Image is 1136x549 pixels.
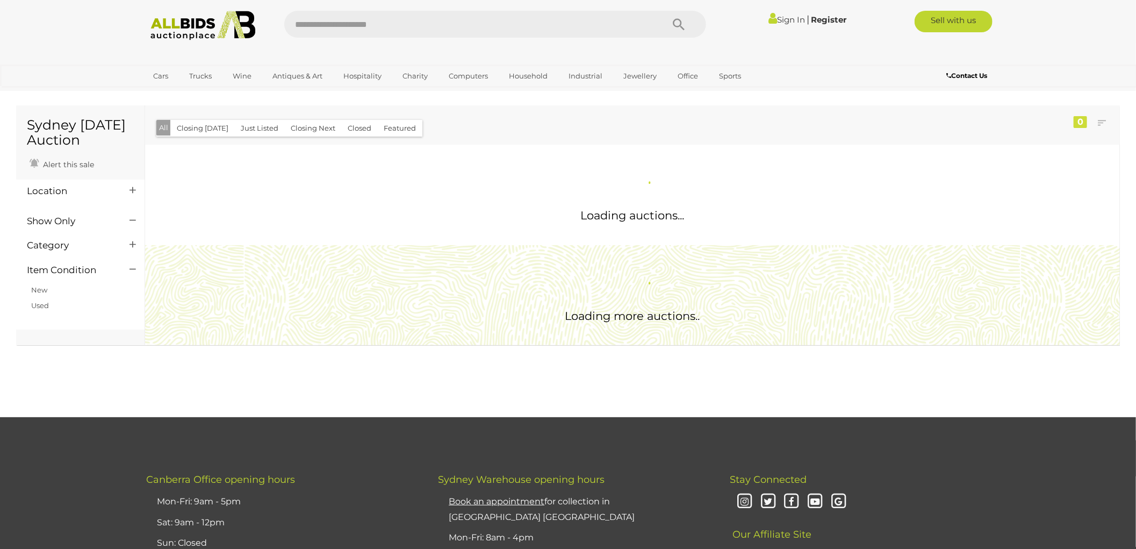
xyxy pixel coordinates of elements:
[736,493,754,511] i: Instagram
[652,11,706,38] button: Search
[438,474,605,486] span: Sydney Warehouse opening hours
[565,309,700,323] span: Loading more auctions..
[782,493,801,511] i: Facebook
[336,67,389,85] a: Hospitality
[806,493,825,511] i: Youtube
[730,474,807,486] span: Stay Connected
[449,496,544,507] u: Book an appointment
[1074,116,1087,128] div: 0
[182,67,219,85] a: Trucks
[265,67,329,85] a: Antiques & Art
[27,155,97,172] a: Alert this sale
[154,491,411,512] li: Mon-Fri: 9am - 5pm
[811,15,846,25] a: Register
[446,527,703,548] li: Mon-Fri: 8am - 4pm
[146,67,175,85] a: Cars
[712,67,748,85] a: Sports
[616,67,664,85] a: Jewellery
[284,120,342,137] button: Closing Next
[27,216,113,226] h4: Show Only
[442,67,495,85] a: Computers
[146,474,295,486] span: Canberra Office opening hours
[581,209,685,222] span: Loading auctions...
[768,15,805,25] a: Sign In
[730,512,812,540] span: Our Affiliate Site
[234,120,285,137] button: Just Listed
[31,286,47,294] a: New
[562,67,609,85] a: Industrial
[915,11,993,32] a: Sell with us
[226,67,258,85] a: Wine
[449,496,635,522] a: Book an appointmentfor collection in [GEOGRAPHIC_DATA] [GEOGRAPHIC_DATA]
[156,120,171,136] button: All
[27,186,113,196] h4: Location
[27,118,134,147] h1: Sydney [DATE] Auction
[145,11,261,40] img: Allbids.com.au
[759,493,778,511] i: Twitter
[829,493,848,511] i: Google
[341,120,378,137] button: Closed
[671,67,705,85] a: Office
[27,240,113,251] h4: Category
[27,265,113,275] h4: Item Condition
[31,301,49,310] a: Used
[377,120,422,137] button: Featured
[502,67,555,85] a: Household
[170,120,235,137] button: Closing [DATE]
[807,13,809,25] span: |
[40,160,94,169] span: Alert this sale
[396,67,435,85] a: Charity
[146,85,236,103] a: [GEOGRAPHIC_DATA]
[946,70,990,82] a: Contact Us
[154,512,411,533] li: Sat: 9am - 12pm
[946,72,987,80] b: Contact Us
